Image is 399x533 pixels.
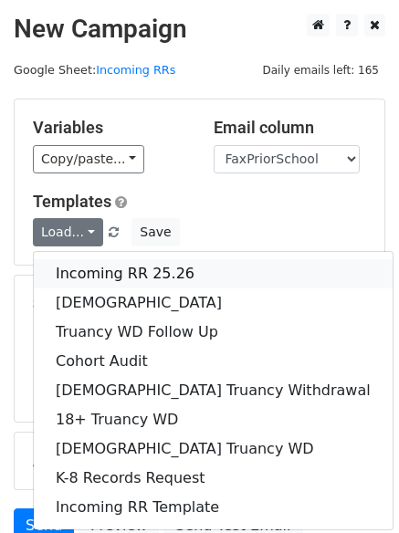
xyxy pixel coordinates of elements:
a: [DEMOGRAPHIC_DATA] Truancy Withdrawal [34,376,393,405]
a: [DEMOGRAPHIC_DATA] Truancy WD [34,434,393,464]
a: Truancy WD Follow Up [34,318,393,347]
small: Google Sheet: [14,63,175,77]
a: Incoming RR Template [34,493,393,522]
a: Copy/paste... [33,145,144,173]
button: Save [131,218,179,246]
a: Templates [33,192,111,211]
a: [DEMOGRAPHIC_DATA] [34,288,393,318]
a: Load... [33,218,103,246]
a: 18+ Truancy WD [34,405,393,434]
h2: New Campaign [14,14,385,45]
a: Daily emails left: 165 [256,63,385,77]
h5: Variables [33,118,186,138]
iframe: Chat Widget [308,445,399,533]
a: Incoming RR 25.26 [34,259,393,288]
span: Daily emails left: 165 [256,60,385,80]
a: K-8 Records Request [34,464,393,493]
h5: Email column [214,118,367,138]
a: Incoming RRs [96,63,175,77]
a: Cohort Audit [34,347,393,376]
